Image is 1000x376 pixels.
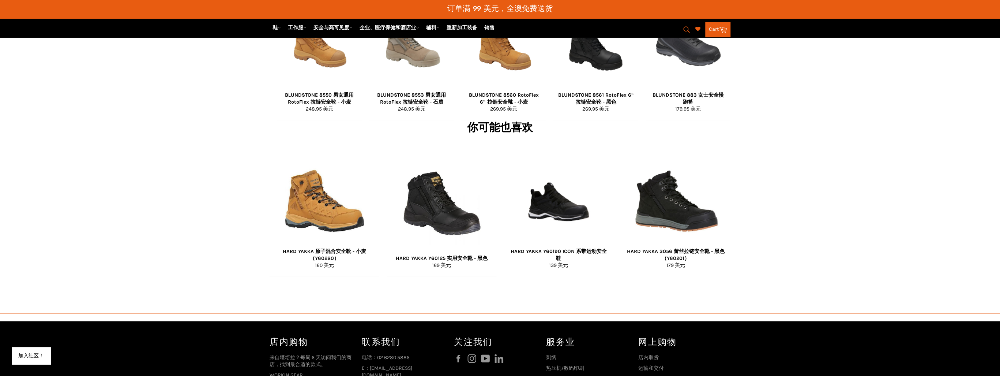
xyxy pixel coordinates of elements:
[638,354,659,361] a: 店内取货
[313,25,349,31] font: 安全与高可见度
[387,150,496,277] a: HARD YAKKA Y60125 实用安全靴 - 黑色 - 工作装备 HARD YAKKA Y60125 实用安全靴 - 黑色 169 美元
[282,92,357,106] div: BLUNDSTONE 8550 男女通用 RotoFlex 拉链安全靴 - 小麦
[546,354,556,361] a: 刺绣
[398,106,425,112] font: 248.95 美元
[397,159,486,245] img: HARD YAKKA Y60125 实用安全靴 - 黑色 - 工作装备
[286,12,353,79] img: BLUNDSTONE 8550 男女通用 RotoFlex 拉链安全靴 - 小麦 - 工作装备
[360,25,416,31] font: 企业、医疗保健和酒店业
[378,12,445,79] img: BLUNDSTONE 8553 男女通用 RotoFlex 拉链安全靴 - 石头 - 工作装备
[675,106,701,112] font: 179.95 美元
[625,248,726,262] div: HARD YAKKA 3056 蕾丝拉链安全靴 - 黑色 （Y60201）
[504,150,613,277] a: HARD YAKKA Y60190 ICON 系带运动安全鞋 - Workin Gear HARD YAKKA Y60190 ICON 系带运动安全鞋 139 美元
[549,262,568,268] font: 139 美元
[655,12,721,79] img: Workin Gear BLUNDSTONE 883 女士安全慢跑裤
[377,354,410,361] a: 02 6280 5885
[311,21,356,34] a: 安全与高可见度
[633,159,719,245] img: Workin 装备 - HARD YAKKA 3056 蕾丝拉链安全靴 - 黑色
[426,25,436,31] font: 辅料
[391,255,492,262] div: HARD YAKKA Y60125 实用安全靴 - 黑色
[285,21,309,34] a: 工作服
[481,21,497,34] a: 销售
[490,106,517,112] font: 269.95 美元
[272,25,278,31] font: 鞋
[621,150,730,277] a: Workin 装备 - HARD YAKKA 3056 蕾丝拉链安全靴 - 黑色 HARD YAKKA 3056 蕾丝拉链安全靴 - 黑色 （Y60201） 179 美元
[709,26,719,32] font: Cart
[374,92,450,106] div: BLUNDSTONE 8553 男女通用 RotoFlex 拉链安全靴 - 石质
[546,365,584,371] a: 热压机/数码印刷
[423,21,443,34] a: 辅料
[288,25,303,31] font: 工作服
[447,5,553,13] span: 订单满 99 美元，全澳免费送货
[306,106,333,112] font: 248.95 美元
[582,106,609,112] font: 269.95 美元
[705,22,730,37] a: Cart
[546,336,631,348] h4: 服务业
[638,365,664,371] a: 运输和交付
[444,21,480,34] a: 重新加工装备
[270,120,730,135] h2: 你可能也喜欢
[466,92,542,106] div: BLUNDSTONE 8560 RotoFlex 6“ 拉链安全靴 - 小麦
[454,336,539,348] h4: 关注我们
[470,12,537,79] img: BLUNDSTONE 8560 RotoFlex 6“ 拉链安全靴 - 小麦 - Workin' Gear
[558,92,634,106] div: BLUNDSTONE 8561 RotoFlex 6“ 拉链安全靴 - 黑色
[315,262,334,268] font: 160 美元
[508,248,609,262] div: HARD YAKKA Y60190 ICON 系带运动安全鞋
[362,336,447,348] h4: 联系我们
[270,21,284,34] a: 鞋
[285,159,364,245] img: HARD YAKKA 原子混合安全靴 - 小麦 （Y60280） - Workin' Gear
[563,13,629,78] img: BLUNDSTONE 8561 RotoFlex 6“ 拉链安全靴 - 黑色 - Workin' Gear
[526,159,591,245] img: HARD YAKKA Y60190 ICON 系带运动安全鞋 - Workin Gear
[274,248,375,262] div: HARD YAKKA 原子混合安全靴 - 小麦 （Y60280）
[650,92,726,106] div: BLUNDSTONE 883 女士安全慢跑裤
[362,354,447,361] p: 电话：
[638,336,723,348] h4: 网上购物
[270,336,354,348] h4: 店内购物
[18,352,44,359] button: 加入社区！
[666,262,685,268] font: 179 美元
[357,21,422,34] a: 企业、医疗保健和酒店业
[270,150,379,277] a: HARD YAKKA 原子混合安全靴 - 小麦 （Y60280） - Workin' Gear HARD YAKKA 原子混合安全靴 - 小麦 （Y60280） 160 美元
[270,354,354,368] p: 来自堪培拉？每周 6 天访问我们的商店，找到最合适的款式。
[432,262,451,268] font: 169 美元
